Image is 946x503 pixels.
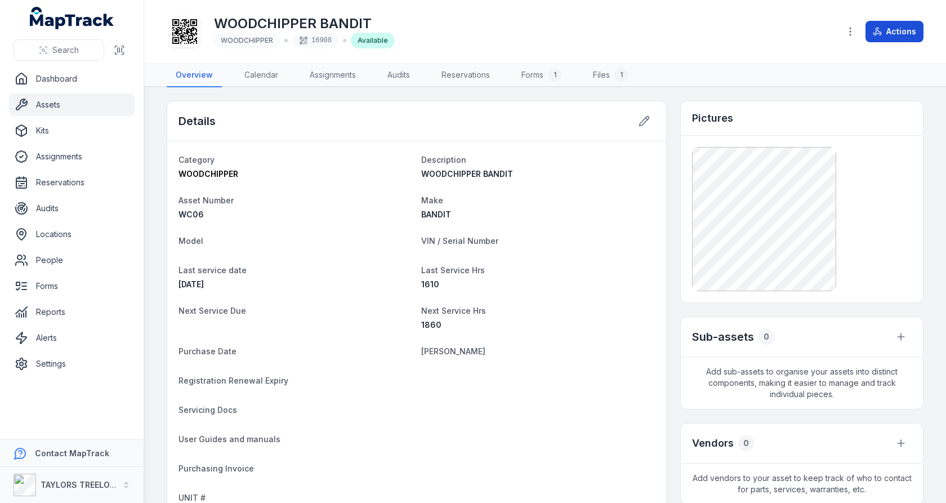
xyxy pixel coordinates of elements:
a: Alerts [9,327,135,349]
a: Reservations [9,171,135,194]
a: Settings [9,353,135,375]
span: Description [421,155,466,164]
a: Kits [9,119,135,142]
h2: Sub-assets [692,329,754,345]
a: Assignments [301,64,365,87]
h2: Details [179,113,216,129]
div: 16908 [292,33,338,48]
span: BANDIT [421,210,451,219]
a: Assignments [9,145,135,168]
span: [DATE] [179,279,204,289]
span: Servicing Docs [179,405,237,415]
span: User Guides and manuals [179,434,280,444]
a: Reservations [432,64,499,87]
a: Forms [9,275,135,297]
div: Available [351,33,395,48]
span: 1860 [421,320,441,330]
span: Search [52,44,79,56]
button: Search [14,39,104,61]
time: 25/07/2025, 12:00:00 am [179,279,204,289]
a: Forms1 [512,64,570,87]
span: Make [421,195,443,205]
span: Add sub-assets to organise your assets into distinct components, making it easier to manage and t... [681,357,923,409]
a: Reports [9,301,135,323]
h1: WOODCHIPPER BANDIT [214,15,395,33]
span: Next Service Due [179,306,246,315]
a: Locations [9,223,135,246]
span: Last Service Hrs [421,265,485,275]
span: Next Service Hrs [421,306,486,315]
span: WOODCHIPPER [221,36,273,44]
div: 0 [758,329,774,345]
span: Asset Number [179,195,234,205]
button: Actions [865,21,923,42]
a: Dashboard [9,68,135,90]
span: [PERSON_NAME] [421,346,485,356]
strong: TAYLORS TREELOPPING [41,480,135,489]
a: Calendar [235,64,287,87]
a: MapTrack [30,7,114,29]
a: People [9,249,135,271]
div: 1 [614,68,628,82]
span: WC06 [179,210,204,219]
a: Files1 [584,64,637,87]
span: UNIT # [179,493,206,502]
a: Assets [9,94,135,116]
span: WOODCHIPPER [179,169,238,179]
span: Purchase Date [179,346,236,356]
h3: Vendors [692,435,734,451]
h3: Pictures [692,110,733,126]
strong: Contact MapTrack [35,448,109,458]
div: 1 [548,68,561,82]
span: VIN / Serial Number [421,236,498,246]
div: 0 [738,435,754,451]
span: Registration Renewal Expiry [179,376,288,385]
span: Category [179,155,215,164]
span: Purchasing Invoice [179,464,254,473]
a: Audits [9,197,135,220]
a: Audits [378,64,419,87]
span: Model [179,236,203,246]
span: Last service date [179,265,247,275]
span: 1610 [421,279,439,289]
span: WOODCHIPPER BANDIT [421,169,513,179]
a: Overview [167,64,222,87]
